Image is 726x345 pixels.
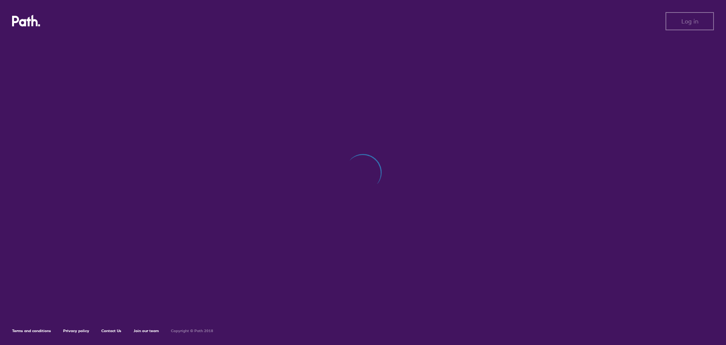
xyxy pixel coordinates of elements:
[12,328,51,333] a: Terms and conditions
[665,12,714,30] button: Log in
[681,18,698,25] span: Log in
[101,328,121,333] a: Contact Us
[133,328,159,333] a: Join our team
[171,329,213,333] h6: Copyright © Path 2018
[63,328,89,333] a: Privacy policy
